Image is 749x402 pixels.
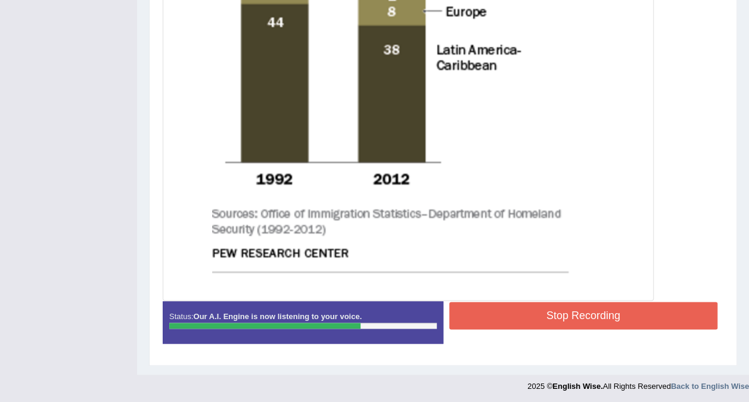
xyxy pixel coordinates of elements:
button: Stop Recording [449,302,718,329]
strong: Our A.I. Engine is now listening to your voice. [193,312,362,321]
strong: English Wise. [552,382,602,391]
a: Back to English Wise [671,382,749,391]
div: Status: [163,301,443,343]
div: 2025 © All Rights Reserved [527,375,749,392]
